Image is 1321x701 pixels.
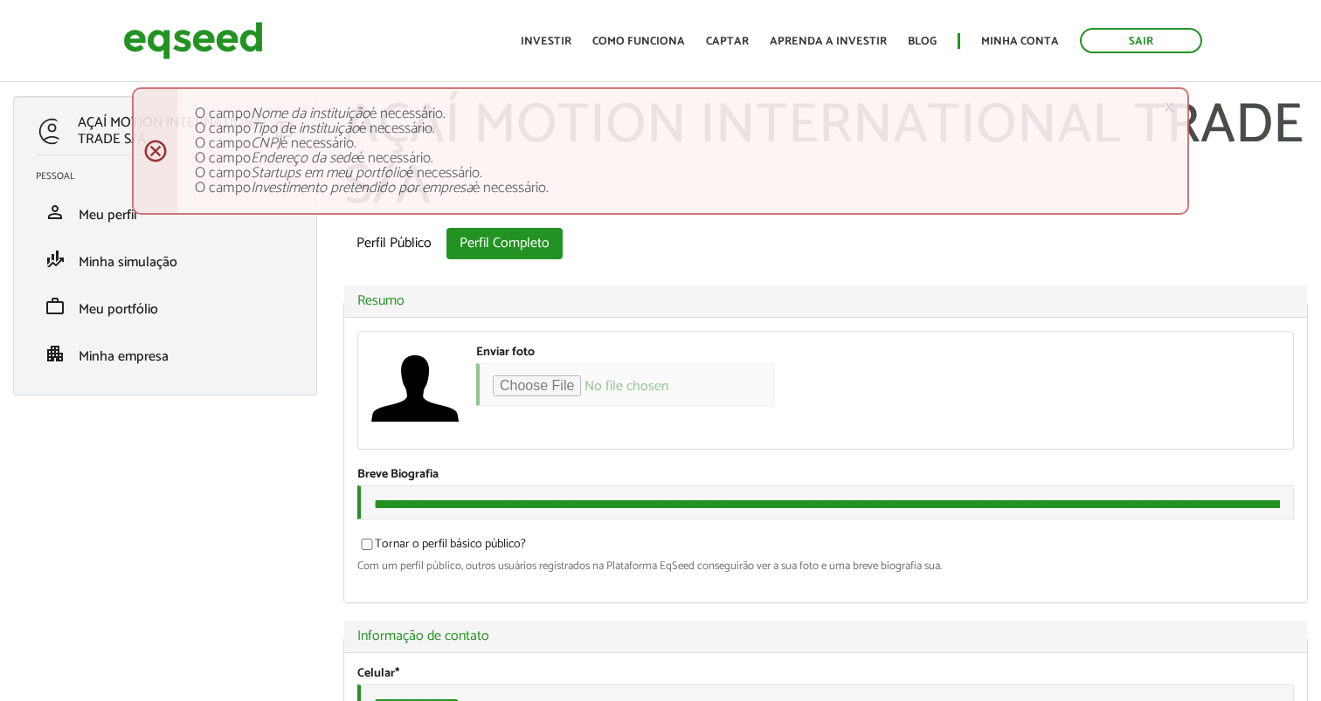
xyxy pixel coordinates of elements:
li: O campo é necessário. [195,151,1152,166]
em: Startups em meu portfolio [251,161,406,185]
a: Perfil Completo [446,228,563,259]
a: Informação de contato [357,629,1294,643]
label: Enviar foto [476,347,535,359]
em: Nome da instituição [251,101,370,126]
img: EqSeed [123,17,263,64]
a: Ver perfil do usuário. [371,345,459,432]
a: Perfil Público [343,228,445,259]
span: Minha empresa [79,345,169,368]
span: person [45,202,66,223]
label: Tornar o perfil básico público? [357,539,526,556]
input: Tornar o perfil básico público? [351,539,383,550]
a: apartmentMinha empresa [36,343,294,364]
a: personMeu perfil [36,202,294,223]
a: Minha conta [981,36,1059,47]
p: AÇAÍ MOTION INTERNATIONAL TRADE S/A [78,114,273,148]
a: Captar [706,36,749,47]
div: Com um perfil público, outros usuários registrados na Plataforma EqSeed conseguirão ver a sua fot... [357,560,1294,572]
li: O campo é necessário. [195,121,1152,136]
a: × [1164,98,1174,116]
img: Foto de AÇAÍ MOTION INTERNATIONAL TRADE S/A [371,345,459,432]
li: O campo é necessário. [195,181,1152,196]
li: O campo é necessário. [195,107,1152,121]
label: Breve Biografia [357,469,439,481]
em: CNPJ [251,131,280,155]
span: Minha simulação [79,251,177,274]
a: finance_modeMinha simulação [36,249,294,270]
h2: Pessoal [36,171,308,182]
li: Minha empresa [23,330,308,377]
a: Investir [521,36,571,47]
li: Minha simulação [23,236,308,283]
em: Tipo de instituição [251,116,359,141]
a: Sair [1080,28,1202,53]
em: Investimento pretendido por empresa [251,175,473,200]
a: Resumo [357,294,1294,308]
em: Endereço da sede [251,146,357,170]
span: Meu portfólio [79,298,158,321]
a: Blog [908,36,937,47]
li: O campo é necessário. [195,166,1152,181]
a: Como funciona [592,36,685,47]
span: Este campo é obrigatório. [395,663,399,684]
a: Aprenda a investir [770,36,887,47]
label: Celular [357,668,399,680]
span: finance_mode [45,249,66,270]
a: workMeu portfólio [36,296,294,317]
li: O campo é necessário. [195,136,1152,151]
li: Meu perfil [23,189,308,236]
span: Meu perfil [79,203,137,227]
span: work [45,296,66,317]
li: Meu portfólio [23,283,308,330]
span: apartment [45,343,66,364]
